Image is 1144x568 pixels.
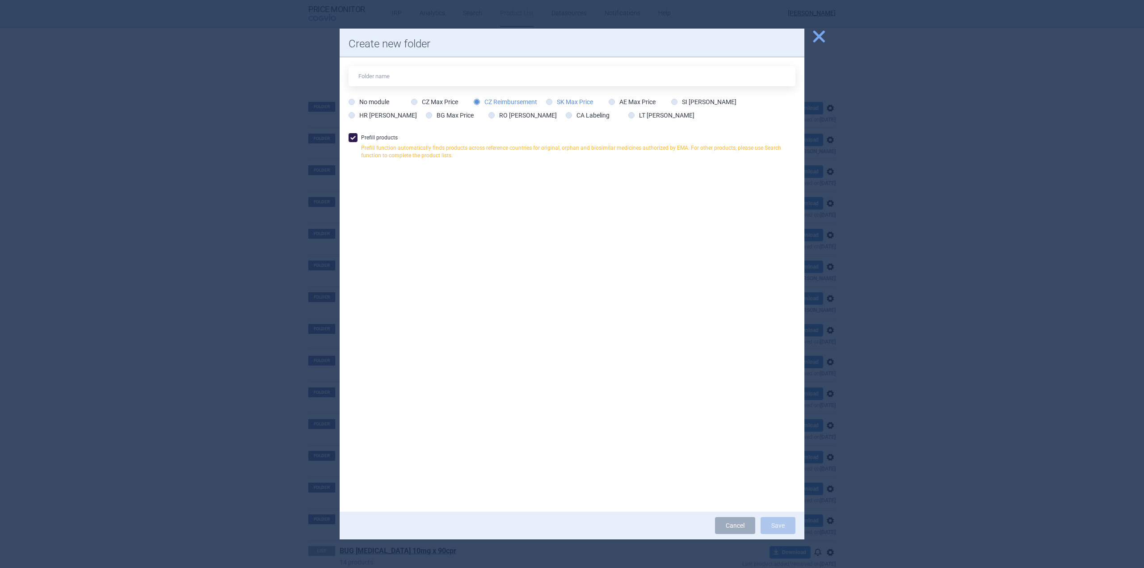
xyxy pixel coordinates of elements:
a: Cancel [715,517,755,534]
label: CZ Reimbursement [474,97,537,106]
label: CZ Max Price [411,97,458,106]
label: BG Max Price [426,111,474,120]
h1: Create new folder [349,38,795,50]
label: SI [PERSON_NAME] [671,97,736,106]
label: No module [349,97,389,106]
label: Prefill products [349,133,795,164]
label: RO [PERSON_NAME] [488,111,557,120]
button: Save [761,517,795,534]
label: AE Max Price [609,97,656,106]
label: CA Labeling [566,111,610,120]
p: Prefill function automatically finds products across reference countries for original, orphan and... [361,144,795,160]
label: HR [PERSON_NAME] [349,111,417,120]
label: LT [PERSON_NAME] [628,111,694,120]
label: SK Max Price [546,97,593,106]
input: Folder name [349,66,795,86]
